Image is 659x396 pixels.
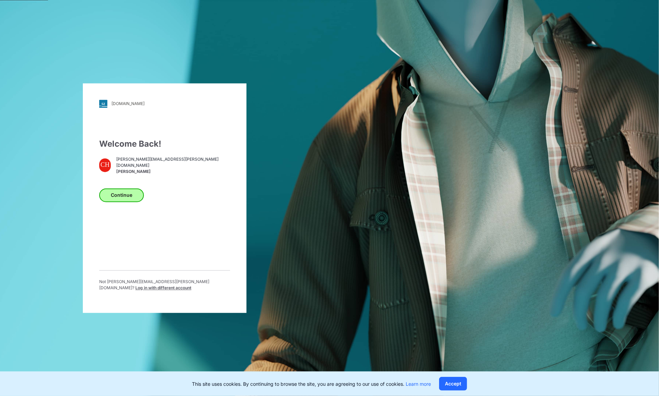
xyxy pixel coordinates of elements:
[439,377,467,391] button: Accept
[116,157,230,169] span: [PERSON_NAME][EMAIL_ADDRESS][PERSON_NAME][DOMAIN_NAME]
[192,380,431,387] p: This site uses cookies. By continuing to browse the site, you are agreeing to our use of cookies.
[99,188,144,202] button: Continue
[557,17,642,29] img: browzwear-logo.73288ffb.svg
[116,169,230,175] span: [PERSON_NAME]
[111,101,145,106] div: [DOMAIN_NAME]
[99,100,107,108] img: svg+xml;base64,PHN2ZyB3aWR0aD0iMjgiIGhlaWdodD0iMjgiIHZpZXdCb3g9IjAgMCAyOCAyOCIgZmlsbD0ibm9uZSIgeG...
[99,279,230,291] p: Not [PERSON_NAME][EMAIL_ADDRESS][PERSON_NAME][DOMAIN_NAME] ?
[99,100,230,108] a: [DOMAIN_NAME]
[99,138,230,150] div: Welcome Back!
[99,158,111,172] div: CH
[406,381,431,387] a: Learn more
[135,285,191,290] span: Log in with different account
